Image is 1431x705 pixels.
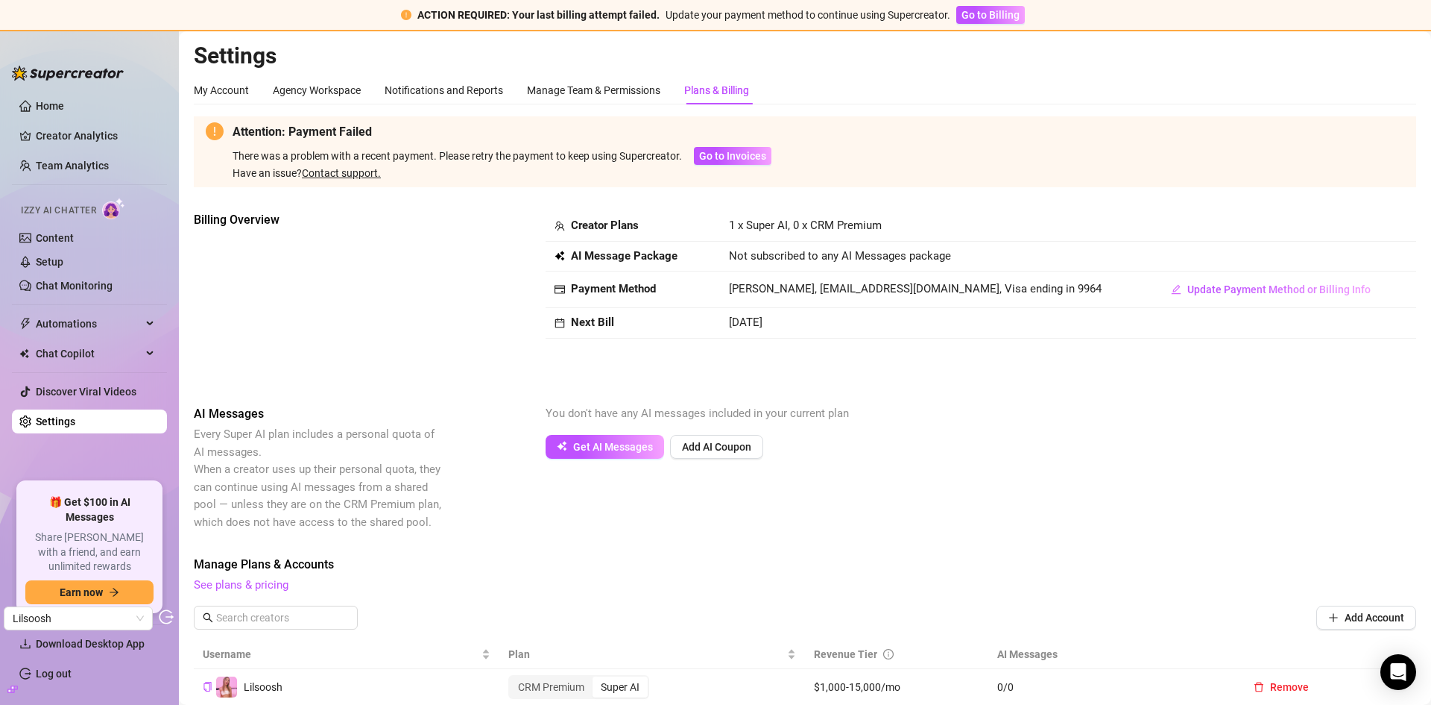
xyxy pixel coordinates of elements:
[36,386,136,398] a: Discover Viral Videos
[60,586,103,598] span: Earn now
[546,435,664,459] button: Get AI Messages
[36,100,64,112] a: Home
[19,318,31,330] span: thunderbolt
[417,9,660,21] strong: ACTION REQUIRED: Your last billing attempt failed.
[508,646,784,662] span: Plan
[36,232,74,244] a: Content
[961,9,1020,21] span: Go to Billing
[25,530,154,574] span: Share [PERSON_NAME] with a friend, and earn unlimited rewards
[13,607,144,630] span: Lilsoosh
[508,675,649,699] div: segmented control
[273,82,361,98] div: Agency Workspace
[159,610,174,624] span: logout
[194,211,444,229] span: Billing Overview
[684,82,749,98] div: Plans & Billing
[1345,612,1404,624] span: Add Account
[19,638,31,650] span: download
[883,649,894,659] span: info-circle
[573,441,653,453] span: Get AI Messages
[36,124,155,148] a: Creator Analytics
[36,668,72,680] a: Log out
[694,147,771,165] button: Go to Invoices
[1159,278,1383,301] button: Update Payment Method or Billing Info
[546,407,849,420] span: You don't have any AI messages included in your current plan
[233,148,682,164] div: There was a problem with a recent payment. Please retry the payment to keep using Supercreator.
[194,405,444,423] span: AI Messages
[194,42,1416,70] h2: Settings
[1328,612,1339,623] span: plus
[956,9,1025,21] a: Go to Billing
[555,284,565,295] span: credit-card
[206,122,224,140] span: exclamation-circle
[36,280,113,292] a: Chat Monitoring
[1254,682,1264,692] span: delete
[729,282,1102,295] span: [PERSON_NAME], [EMAIL_ADDRESS][DOMAIN_NAME], Visa ending in 9964
[401,10,411,20] span: exclamation-circle
[814,648,877,660] span: Revenue Tier
[670,435,763,459] button: Add AI Coupon
[203,646,478,662] span: Username
[527,82,660,98] div: Manage Team & Permissions
[203,682,212,692] span: copy
[956,6,1025,24] button: Go to Billing
[499,640,805,669] th: Plan
[729,219,882,232] span: 1 x Super AI, 0 x CRM Premium
[988,640,1233,669] th: AI Messages
[36,638,145,650] span: Download Desktop App
[25,495,154,524] span: 🎁 Get $100 in AI Messages
[36,342,142,366] span: Chat Copilot
[203,612,213,623] span: search
[194,578,288,592] a: See plans & pricing
[12,66,124,81] img: logo-BBDzfeDw.svg
[571,316,614,329] strong: Next Bill
[21,204,96,218] span: Izzy AI Chatter
[203,681,212,692] button: Copy Creator ID
[385,82,503,98] div: Notifications and Reports
[233,165,771,181] div: Have an issue?
[1316,606,1416,630] button: Add Account
[194,82,249,98] div: My Account
[216,610,337,626] input: Search creators
[997,679,1224,695] span: 0 / 0
[729,316,762,329] span: [DATE]
[216,677,237,698] img: Lilsoosh
[1187,283,1371,295] span: Update Payment Method or Billing Info
[19,348,29,359] img: Chat Copilot
[510,677,593,698] div: CRM Premium
[36,312,142,336] span: Automations
[7,684,18,695] span: build
[1380,654,1416,690] div: Open Intercom Messenger
[729,248,951,266] span: Not subscribed to any AI Messages package
[233,125,372,139] strong: Attention: Payment Failed
[109,587,119,598] span: arrow-right
[194,640,499,669] th: Username
[102,198,125,219] img: AI Chatter
[302,167,381,179] a: Contact support.
[1270,681,1309,693] span: Remove
[555,221,565,231] span: team
[36,160,109,172] a: Team Analytics
[699,150,766,162] span: Go to Invoices
[571,249,677,263] strong: AI Message Package
[682,441,751,453] span: Add AI Coupon
[25,580,154,604] button: Earn nowarrow-right
[666,9,950,21] span: Update your payment method to continue using Supercreator.
[571,282,656,295] strong: Payment Method
[36,416,75,427] a: Settings
[555,318,565,328] span: calendar
[1242,675,1321,699] button: Remove
[1171,284,1181,295] span: edit
[194,427,441,529] span: Every Super AI plan includes a personal quota of AI messages. When a creator uses up their person...
[194,556,1416,574] span: Manage Plans & Accounts
[36,256,63,268] a: Setup
[571,219,639,232] strong: Creator Plans
[244,681,282,693] span: Lilsoosh
[593,677,648,698] div: Super AI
